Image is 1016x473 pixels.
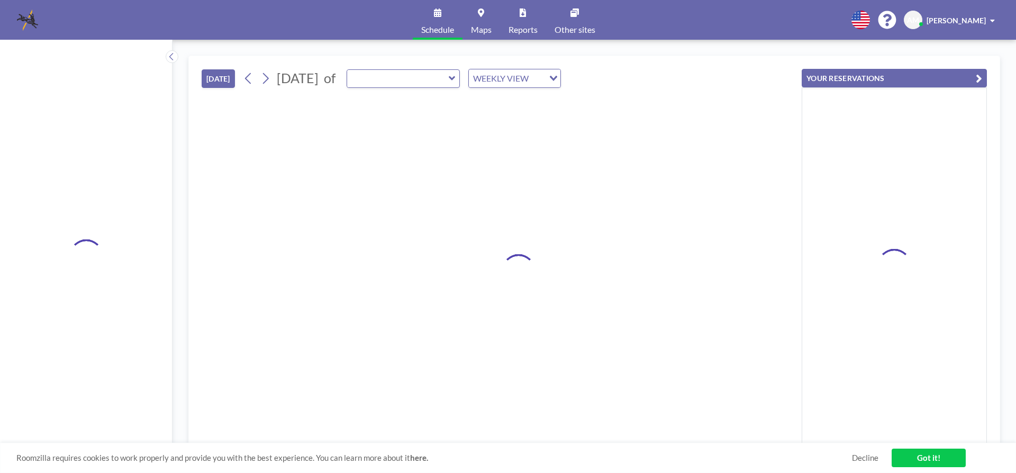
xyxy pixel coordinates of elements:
span: Reports [509,25,538,34]
span: [PERSON_NAME] [927,16,986,25]
span: Maps [471,25,492,34]
span: Schedule [421,25,454,34]
button: [DATE] [202,69,235,88]
button: YOUR RESERVATIONS [802,69,987,87]
input: Search for option [532,72,543,85]
img: organization-logo [17,10,38,31]
a: here. [410,453,428,462]
span: AM [907,15,919,25]
span: Other sites [555,25,595,34]
a: Decline [852,453,878,463]
div: Search for option [469,69,560,87]
span: WEEKLY VIEW [471,72,531,85]
span: of [324,70,335,86]
span: Roomzilla requires cookies to work properly and provide you with the best experience. You can lea... [16,453,852,463]
span: [DATE] [277,70,319,86]
a: Got it! [892,449,966,467]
